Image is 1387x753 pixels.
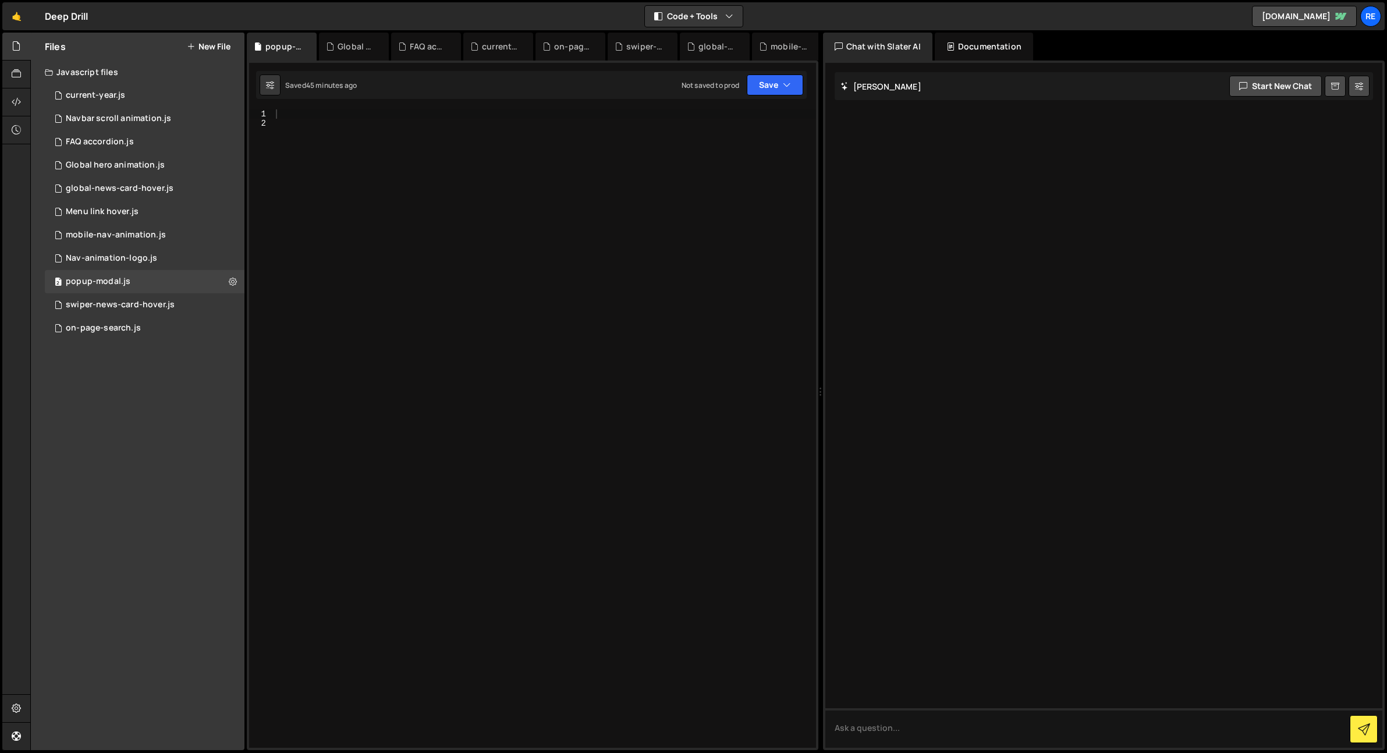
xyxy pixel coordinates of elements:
[31,61,244,84] div: Javascript files
[66,300,175,310] div: swiper-news-card-hover.js
[306,80,357,90] div: 45 minutes ago
[1252,6,1357,27] a: [DOMAIN_NAME]
[45,200,244,223] div: 17275/47896.js
[66,137,134,147] div: FAQ accordion.js
[45,223,244,247] div: 17275/47883.js
[45,317,244,340] div: 17275/47880.js
[823,33,932,61] div: Chat with Slater AI
[66,160,165,171] div: Global hero animation.js
[698,41,736,52] div: global-news-card-hover.js
[410,41,447,52] div: FAQ accordion.js
[45,247,244,270] div: 17275/47881.js
[45,130,244,154] div: 17275/47877.js
[66,90,125,101] div: current-year.js
[747,74,803,95] button: Save
[1360,6,1381,27] a: Re
[66,183,173,194] div: global-news-card-hover.js
[1229,76,1322,97] button: Start new chat
[626,41,664,52] div: swiper-news-card-hover.js
[45,40,66,53] h2: Files
[285,80,357,90] div: Saved
[2,2,31,30] a: 🤙
[45,9,88,23] div: Deep Drill
[935,33,1033,61] div: Documentation
[771,41,808,52] div: mobile-nav-animation.js
[45,293,244,317] div: 17275/47884.js
[338,41,375,52] div: Global hero animation.js
[45,154,244,177] div: 17275/47886.js
[66,230,166,240] div: mobile-nav-animation.js
[682,80,740,90] div: Not saved to prod
[249,119,274,128] div: 2
[45,84,244,107] div: 17275/47875.js
[187,42,230,51] button: New File
[55,278,62,287] span: 2
[45,270,244,293] div: 17275/48364.js
[66,113,171,124] div: Navbar scroll animation.js
[265,41,303,52] div: popup-modal.js
[66,276,130,287] div: popup-modal.js
[645,6,743,27] button: Code + Tools
[66,323,141,333] div: on-page-search.js
[66,253,157,264] div: Nav-animation-logo.js
[45,107,244,130] div: 17275/47957.js
[840,81,921,92] h2: [PERSON_NAME]
[482,41,519,52] div: current-year.js
[554,41,591,52] div: on-page-search.js
[249,109,274,119] div: 1
[45,177,244,200] div: 17275/47885.js
[66,207,139,217] div: Menu link hover.js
